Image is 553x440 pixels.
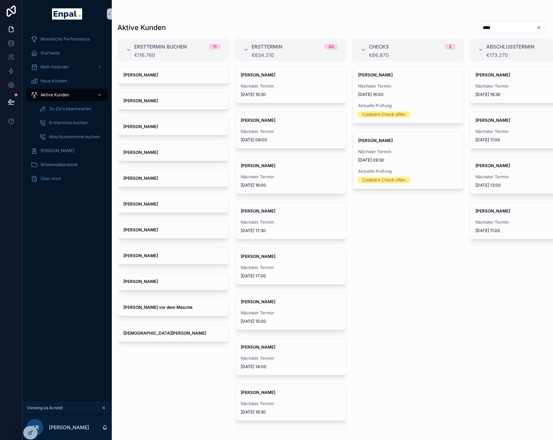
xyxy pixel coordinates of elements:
strong: [PERSON_NAME] vor dem Mesche [123,305,192,310]
strong: [PERSON_NAME] [475,72,510,77]
a: To-Do's beantworten [35,103,108,115]
img: App logo [52,8,82,20]
a: [PERSON_NAME]Nächster Termin[DATE] 17:30 [235,202,347,239]
span: AR [31,423,39,432]
div: €116.760 [134,52,221,58]
span: Ersttermin buchen [134,43,187,50]
span: Wissensdatenbank [41,162,78,167]
span: [DATE] 09:30 [358,157,458,163]
a: [PERSON_NAME]Nächster Termin[DATE] 09:30Aktuelle PrüfungCadastre Check offen [352,132,464,189]
span: [DATE] 15:00 [241,319,341,324]
div: 2 [449,44,451,50]
strong: [PERSON_NAME] [241,390,275,395]
a: [PERSON_NAME] [117,195,229,213]
a: [PERSON_NAME]Nächster Termin[DATE] 08:00 [235,112,347,149]
a: [PERSON_NAME]Nächster Termin[DATE] 17:00 [235,248,347,285]
a: [PERSON_NAME] [117,170,229,187]
a: [PERSON_NAME] [27,144,108,157]
span: [DATE] 16:00 [358,92,458,97]
span: Nächster Termin [241,174,341,180]
a: Startseite [27,47,108,59]
strong: [PERSON_NAME] [123,279,158,284]
span: Monatliche Performance [41,36,90,42]
strong: [PERSON_NAME] [241,118,275,123]
strong: [PERSON_NAME] [241,72,275,77]
a: Mein Kalender [27,61,108,73]
a: [PERSON_NAME] [117,247,229,264]
button: Clear [536,25,544,30]
strong: [PERSON_NAME] [358,138,393,143]
span: Nächster Termin [241,83,341,89]
span: Nächster Termin [241,356,341,361]
strong: [PERSON_NAME] [123,98,158,103]
strong: [PERSON_NAME] [241,208,275,214]
strong: [PERSON_NAME] [123,176,158,181]
h1: Aktive Kunden [117,23,166,32]
span: Mein Kalender [41,64,69,70]
span: Aktuelle Prüfung [358,169,458,174]
div: €634.210 [252,52,338,58]
span: Abschlusstermine buchen [49,134,100,140]
span: [DATE] 16:30 [241,409,341,415]
span: To-Do's beantworten [49,106,91,112]
span: Nächster Termin [241,310,341,316]
span: Nächster Termin [241,401,341,407]
a: [PERSON_NAME] [117,221,229,239]
span: Nächster Termin [241,129,341,134]
a: Abschlusstermine buchen [35,130,108,143]
span: Nächster Termin [241,265,341,270]
strong: [PERSON_NAME] [123,253,158,258]
strong: [PERSON_NAME] [475,118,510,123]
a: [PERSON_NAME] [117,118,229,135]
strong: [PERSON_NAME] [123,150,158,155]
strong: [DEMOGRAPHIC_DATA][PERSON_NAME] [123,330,206,336]
strong: [PERSON_NAME] [123,72,158,77]
span: [DATE] 17:30 [241,228,341,233]
span: Aktive Kunden [41,92,69,98]
div: Cadastre Check offen [362,177,406,183]
a: Ersttermine buchen [35,117,108,129]
a: Über mich [27,172,108,185]
strong: [PERSON_NAME] [123,227,158,232]
a: [PERSON_NAME] [117,144,229,161]
strong: [PERSON_NAME] [241,254,275,259]
a: [DEMOGRAPHIC_DATA][PERSON_NAME] [117,325,229,342]
span: Nächster Termin [358,149,458,155]
div: Cadastre Check offen [362,111,406,118]
strong: [PERSON_NAME] [358,72,393,77]
div: 11 [213,44,217,50]
a: Monatliche Performance [27,33,108,45]
span: Ersttermin [252,43,283,50]
strong: [PERSON_NAME] [475,163,510,168]
span: Nächster Termin [358,83,458,89]
a: [PERSON_NAME]Nächster Termin[DATE] 16:00 [235,157,347,194]
div: scrollable content [22,28,112,194]
span: Ersttermine buchen [49,120,88,126]
strong: [PERSON_NAME] [241,344,275,350]
a: [PERSON_NAME]Nächster Termin[DATE] 16:30 [235,384,347,421]
span: Über mich [41,176,61,181]
a: Wissensdatenbank [27,158,108,171]
div: 30 [328,44,334,50]
span: Neue Kunden [41,78,67,84]
strong: [PERSON_NAME] [241,163,275,168]
strong: [PERSON_NAME] [123,124,158,129]
p: [PERSON_NAME] [49,424,89,431]
a: [PERSON_NAME]Nächster Termin[DATE] 15:00 [235,293,347,330]
a: Neue Kunden [27,75,108,87]
span: [PERSON_NAME] [41,148,74,154]
span: Checks [369,43,389,50]
a: [PERSON_NAME]Nächster Termin[DATE] 16:00Aktuelle PrüfungCadastre Check offen [352,66,464,124]
strong: [PERSON_NAME] [123,201,158,207]
span: [DATE] 08:00 [241,137,341,143]
span: Abschlusstermin [486,43,534,50]
span: [DATE] 17:00 [241,273,341,279]
strong: [PERSON_NAME] [241,299,275,304]
a: [PERSON_NAME]Nächster Termin[DATE] 14:00 [235,338,347,375]
span: [DATE] 16:30 [241,92,341,97]
a: [PERSON_NAME]Nächster Termin[DATE] 16:30 [235,66,347,103]
strong: [PERSON_NAME] [475,208,510,214]
span: Aktuelle Prüfung [358,103,458,109]
a: [PERSON_NAME] [117,92,229,110]
a: Aktive Kunden [27,89,108,101]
